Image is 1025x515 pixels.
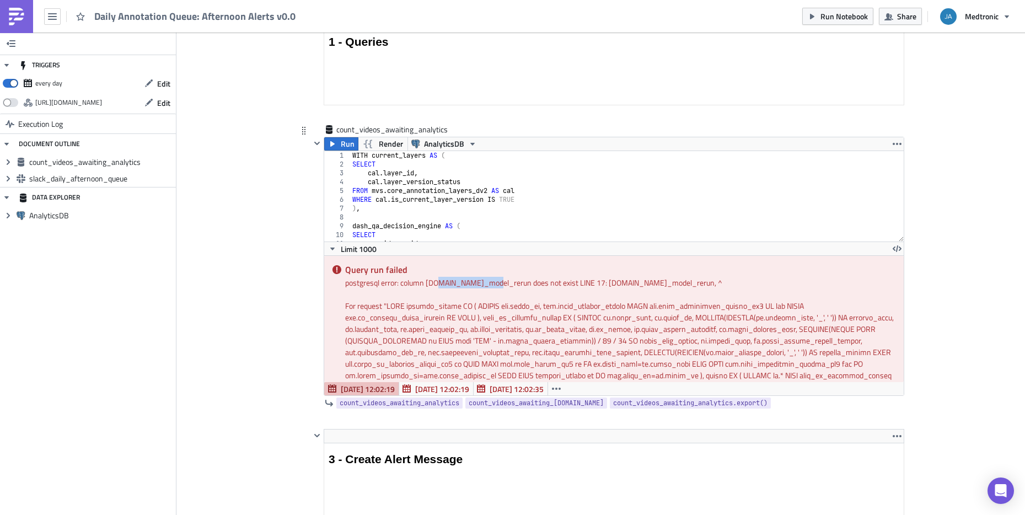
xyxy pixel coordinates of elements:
[19,187,80,207] div: DATA EXPLORER
[933,4,1017,29] button: Medtronic
[324,178,351,186] div: 4
[340,398,459,409] span: count_videos_awaiting_analytics
[341,383,395,395] span: [DATE] 12:02:19
[18,114,63,134] span: Execution Log
[324,242,380,255] button: Limit 1000
[310,137,324,150] button: Hide content
[341,243,377,255] span: Limit 1000
[324,160,351,169] div: 2
[345,277,895,288] div: postgresql error: column [DOMAIN_NAME]_model_rerun does not exist LINE 17: [DOMAIN_NAME]_model_re...
[324,204,351,213] div: 7
[469,398,604,409] span: count_videos_awaiting_[DOMAIN_NAME]
[29,157,173,167] span: count_videos_awaiting_analytics
[465,398,607,409] a: count_videos_awaiting_[DOMAIN_NAME]
[415,383,469,395] span: [DATE] 12:02:19
[19,134,80,154] div: DOCUMENT OUTLINE
[473,382,548,395] button: [DATE] 12:02:35
[324,213,351,222] div: 8
[336,398,463,409] a: count_videos_awaiting_analytics
[879,8,922,25] button: Share
[94,10,297,23] span: Daily Annotation Queue: Afternoon Alerts v0.0
[424,137,464,151] span: AnalyticsDB
[4,4,575,13] body: Rich Text Area. Press ALT-0 for help.
[324,26,904,105] iframe: Rich Text Area
[820,10,868,22] span: Run Notebook
[324,186,351,195] div: 5
[324,151,351,160] div: 1
[324,222,351,230] div: 9
[341,137,355,151] span: Run
[324,169,351,178] div: 3
[490,383,544,395] span: [DATE] 12:02:35
[35,75,62,92] div: every day
[8,8,25,25] img: PushMetrics
[336,124,449,135] span: count_videos_awaiting_analytics
[324,230,351,239] div: 10
[29,211,173,221] span: AnalyticsDB
[4,4,575,13] p: 🚨 Slack Alert when KPI changes above threshold
[35,94,102,111] div: https://pushmetrics.io/api/v1/report/E7L6pwjoq1/webhook?token=7838e7af65ff4a559c4203d46beb9064
[157,97,170,109] span: Edit
[613,398,768,409] span: count_videos_awaiting_analytics.export()
[157,78,170,89] span: Edit
[802,8,873,25] button: Run Notebook
[399,382,474,395] button: [DATE] 12:02:19
[407,137,481,151] button: AnalyticsDB
[610,398,771,409] a: count_videos_awaiting_analytics.export()
[324,195,351,204] div: 6
[29,174,173,184] span: slack_daily_afternoon_queue
[310,429,324,442] button: Hide content
[379,137,403,151] span: Render
[324,137,358,151] button: Run
[139,94,176,111] button: Edit
[345,265,895,274] h5: Query run failed
[965,10,999,22] span: Medtronic
[324,382,399,395] button: [DATE] 12:02:19
[19,55,60,75] div: TRIGGERS
[988,478,1014,504] div: Open Intercom Messenger
[324,239,351,248] div: 11
[939,7,958,26] img: Avatar
[358,137,408,151] button: Render
[897,10,916,22] span: Share
[139,75,176,92] button: Edit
